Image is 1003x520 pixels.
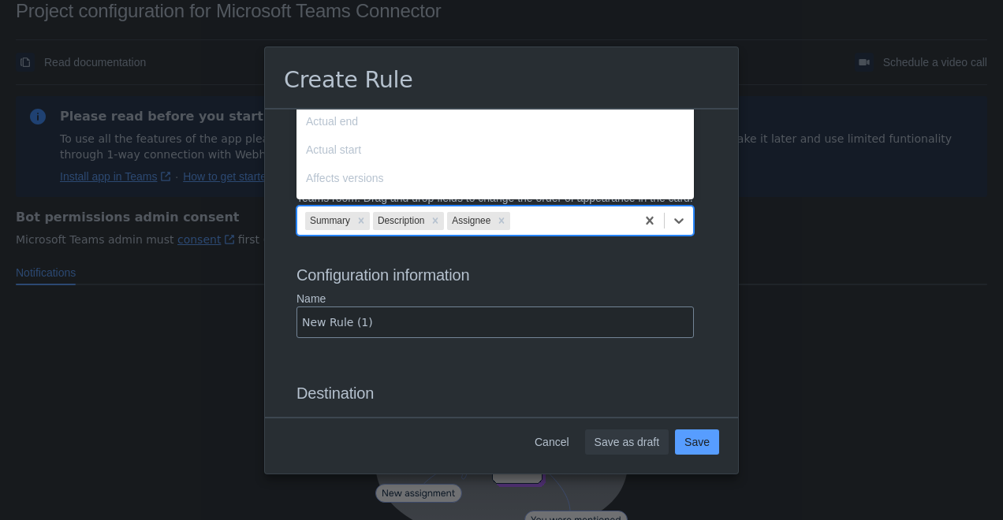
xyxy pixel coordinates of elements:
div: Actual end [296,107,694,136]
h3: Configuration information [296,266,707,291]
button: Save [675,429,719,455]
h3: Create Rule [284,66,413,97]
h3: Destination [296,384,694,409]
button: Cancel [525,429,579,455]
span: Cancel [535,429,569,455]
p: Name [296,291,694,306]
button: Save as draft [585,429,669,455]
div: Approvers [296,192,694,221]
input: Please enter the name of the rule here [297,308,693,336]
span: Save as draft [595,429,660,455]
div: Actual start [296,136,694,164]
div: Assignee [447,212,493,230]
div: Affects versions [296,164,694,192]
span: Save [684,429,710,455]
div: Summary [305,212,352,230]
div: Description [373,212,427,230]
